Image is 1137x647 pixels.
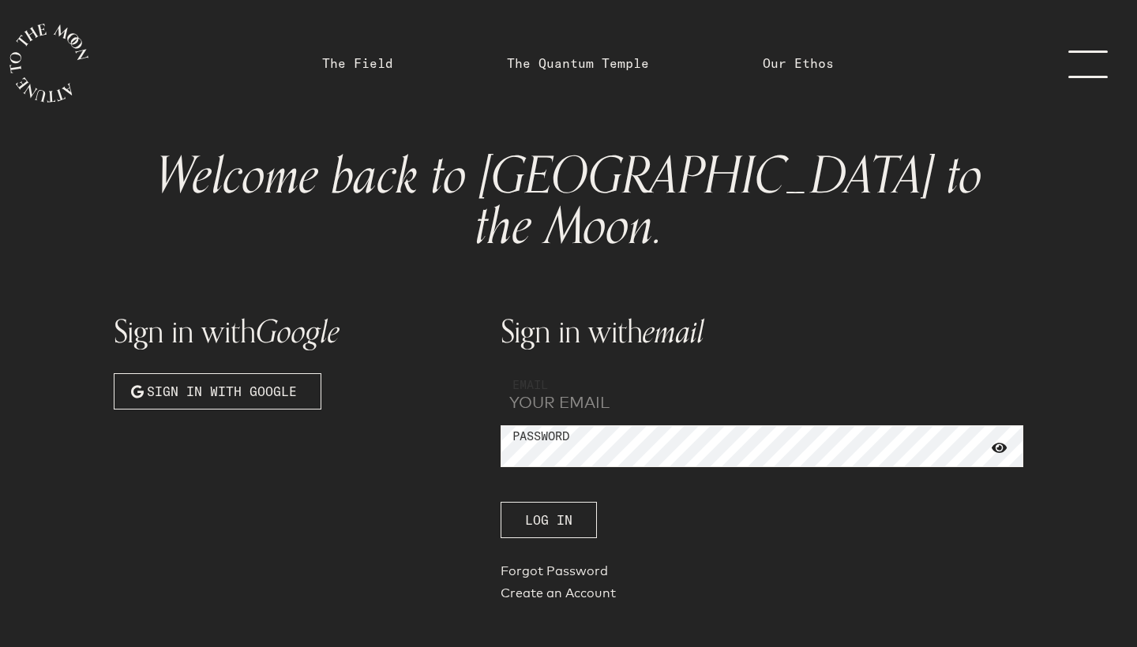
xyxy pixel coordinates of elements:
a: The Quantum Temple [507,54,649,73]
button: Log In [501,502,597,538]
h1: Sign in with [501,316,1023,348]
input: YOUR EMAIL [501,373,1023,416]
button: Sign in with Google [114,373,321,410]
h1: Welcome back to [GEOGRAPHIC_DATA] to the Moon. [126,151,1011,252]
a: Forgot Password [501,563,1023,585]
a: Create an Account [501,585,1023,608]
label: Email [512,376,548,395]
span: Google [256,306,340,358]
span: Log In [525,510,572,529]
a: The Field [322,54,393,73]
h1: Sign in with [114,316,482,348]
a: Our Ethos [763,54,834,73]
span: email [643,306,704,358]
span: Sign in with Google [147,382,297,401]
label: Password [512,428,569,446]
